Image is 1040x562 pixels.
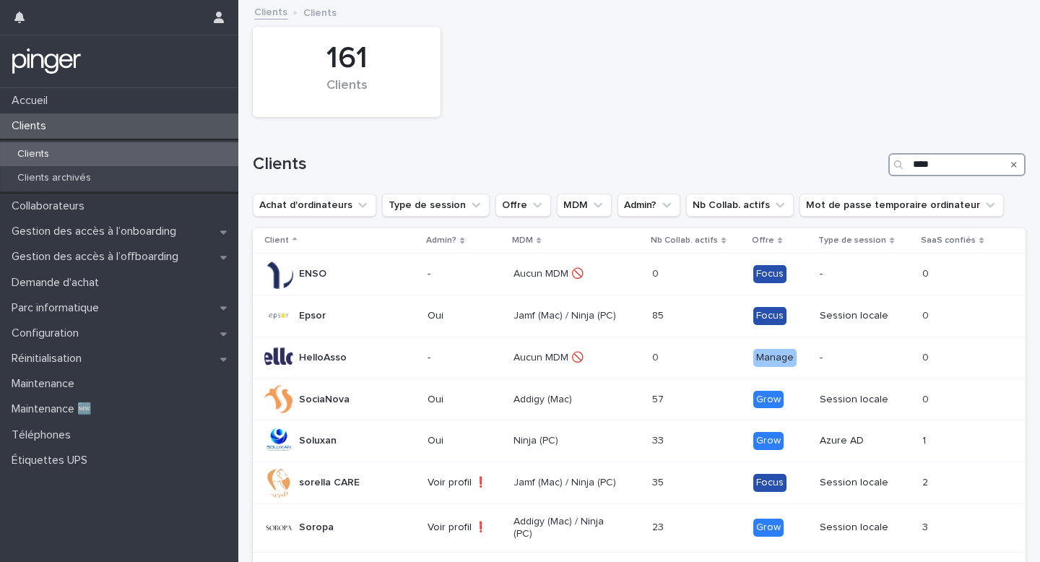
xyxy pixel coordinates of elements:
[820,435,911,447] p: Azure AD
[299,477,360,489] p: sorella CARE
[6,119,58,133] p: Clients
[753,519,784,537] div: Grow
[686,194,794,217] button: Nb Collab. actifs
[752,233,774,248] p: Offre
[753,265,786,283] div: Focus
[820,352,911,364] p: -
[652,432,667,447] p: 33
[512,233,533,248] p: MDM
[922,265,932,280] p: 0
[428,310,501,322] p: Oui
[922,432,929,447] p: 1
[299,352,347,364] p: HelloAsso
[428,352,501,364] p: -
[277,78,416,108] div: Clients
[6,225,188,238] p: Gestion des accès à l’onboarding
[652,265,662,280] p: 0
[264,233,289,248] p: Client
[617,194,680,217] button: Admin?
[888,153,1026,176] input: Search
[513,352,617,364] p: Aucun MDM 🚫
[253,379,1026,420] tr: SociaNovaOuiAddigy (Mac)5757 GrowSession locale00
[253,254,1026,295] tr: ENSO-Aucun MDM 🚫00 Focus-00
[513,394,617,406] p: Addigy (Mac)
[652,474,667,489] p: 35
[799,194,1004,217] button: Mot de passe temporaire ordinateur
[303,4,337,20] p: Clients
[428,435,501,447] p: Oui
[513,268,617,280] p: Aucun MDM 🚫
[6,352,93,366] p: Réinitialisation
[652,349,662,364] p: 0
[495,194,551,217] button: Offre
[253,503,1026,552] tr: SoropaVoir profil ❗Addigy (Mac) / Ninja (PC)2323 GrowSession locale33
[6,428,82,442] p: Téléphones
[6,301,110,315] p: Parc informatique
[820,477,911,489] p: Session locale
[253,420,1026,462] tr: SoluxanOuiNinja (PC)3333 GrowAzure AD11
[426,233,456,248] p: Admin?
[6,148,61,160] p: Clients
[6,199,96,213] p: Collaborateurs
[818,233,886,248] p: Type de session
[382,194,490,217] button: Type de session
[428,477,501,489] p: Voir profil ❗
[254,3,287,20] a: Clients
[253,462,1026,504] tr: sorella CAREVoir profil ❗Jamf (Mac) / Ninja (PC)3535 FocusSession locale22
[6,402,103,416] p: Maintenance 🆕
[921,233,976,248] p: SaaS confiés
[513,516,617,540] p: Addigy (Mac) / Ninja (PC)
[753,349,797,367] div: Manage
[299,310,326,322] p: Epsor
[652,307,667,322] p: 85
[513,477,617,489] p: Jamf (Mac) / Ninja (PC)
[820,394,911,406] p: Session locale
[922,519,931,534] p: 3
[299,435,337,447] p: Soluxan
[753,474,786,492] div: Focus
[652,391,667,406] p: 57
[253,295,1026,337] tr: EpsorOuiJamf (Mac) / Ninja (PC)8585 FocusSession locale00
[922,391,932,406] p: 0
[299,394,350,406] p: SociaNova
[557,194,612,217] button: MDM
[820,310,911,322] p: Session locale
[253,194,376,217] button: Achat d'ordinateurs
[922,349,932,364] p: 0
[6,327,90,340] p: Configuration
[652,519,667,534] p: 23
[12,47,82,76] img: mTgBEunGTSyRkCgitkcU
[753,432,784,450] div: Grow
[651,233,718,248] p: Nb Collab. actifs
[922,307,932,322] p: 0
[6,250,190,264] p: Gestion des accès à l’offboarding
[922,474,931,489] p: 2
[513,310,617,322] p: Jamf (Mac) / Ninja (PC)
[6,94,59,108] p: Accueil
[753,307,786,325] div: Focus
[513,435,617,447] p: Ninja (PC)
[253,337,1026,379] tr: HelloAsso-Aucun MDM 🚫00 Manage-00
[753,391,784,409] div: Grow
[253,154,883,175] h1: Clients
[428,394,501,406] p: Oui
[820,268,911,280] p: -
[277,40,416,77] div: 161
[820,522,911,534] p: Session locale
[299,522,334,534] p: Soropa
[6,276,110,290] p: Demande d'achat
[6,172,103,184] p: Clients archivés
[299,268,326,280] p: ENSO
[6,377,86,391] p: Maintenance
[6,454,99,467] p: Étiquettes UPS
[428,522,501,534] p: Voir profil ❗
[428,268,501,280] p: -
